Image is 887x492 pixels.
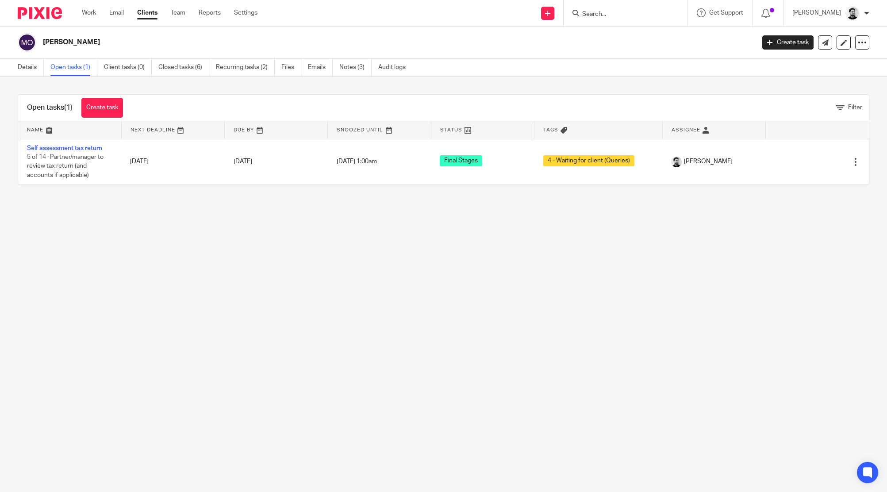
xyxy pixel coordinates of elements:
h1: Open tasks [27,103,73,112]
a: Closed tasks (6) [158,59,209,76]
a: Open tasks (1) [50,59,97,76]
a: Details [18,59,44,76]
span: Tags [543,127,558,132]
span: Filter [848,104,862,111]
img: Pixie [18,7,62,19]
a: Self assessment tax return [27,145,102,151]
p: [PERSON_NAME] [792,8,841,17]
a: Create task [81,98,123,118]
a: Files [281,59,301,76]
img: Cam_2025.jpg [845,6,860,20]
a: Audit logs [378,59,412,76]
a: Recurring tasks (2) [216,59,275,76]
span: 5 of 14 · Partner/manager to review tax return (and accounts if applicable) [27,154,104,178]
a: Emails [308,59,333,76]
span: [PERSON_NAME] [684,157,733,166]
a: Client tasks (0) [104,59,152,76]
span: Status [440,127,462,132]
a: Work [82,8,96,17]
span: [DATE] [234,158,252,165]
span: Get Support [709,10,743,16]
a: Reports [199,8,221,17]
td: [DATE] [121,139,224,184]
a: Clients [137,8,157,17]
span: (1) [64,104,73,111]
span: 4 - Waiting for client (Queries) [543,155,634,166]
span: [DATE] 1:00am [337,159,377,165]
img: svg%3E [18,33,36,52]
a: Create task [762,35,814,50]
a: Email [109,8,124,17]
img: Cam_2025.jpg [671,157,682,167]
input: Search [581,11,661,19]
a: Team [171,8,185,17]
h2: [PERSON_NAME] [43,38,608,47]
span: Final Stages [440,155,482,166]
span: Snoozed Until [337,127,383,132]
a: Notes (3) [339,59,372,76]
a: Settings [234,8,257,17]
